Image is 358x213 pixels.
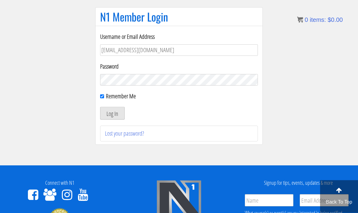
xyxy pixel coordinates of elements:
[106,92,136,100] label: Remember Me
[328,16,331,23] span: $
[100,62,258,71] label: Password
[300,194,349,207] input: Email Address
[105,130,144,138] a: Lost your password?
[245,194,294,207] input: Name
[100,107,125,120] button: Log In
[100,11,258,23] h1: N1 Member Login
[297,16,343,23] a: 0 items: $0.00
[297,17,303,23] img: icon11.png
[310,16,326,23] span: items:
[305,16,308,23] span: 0
[5,180,115,186] h4: Connect with N1
[328,16,343,23] bdi: 0.00
[243,180,353,186] h4: Signup for tips, events, updates & more
[100,32,258,42] label: Username or Email Address
[320,198,358,206] p: Back To Top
